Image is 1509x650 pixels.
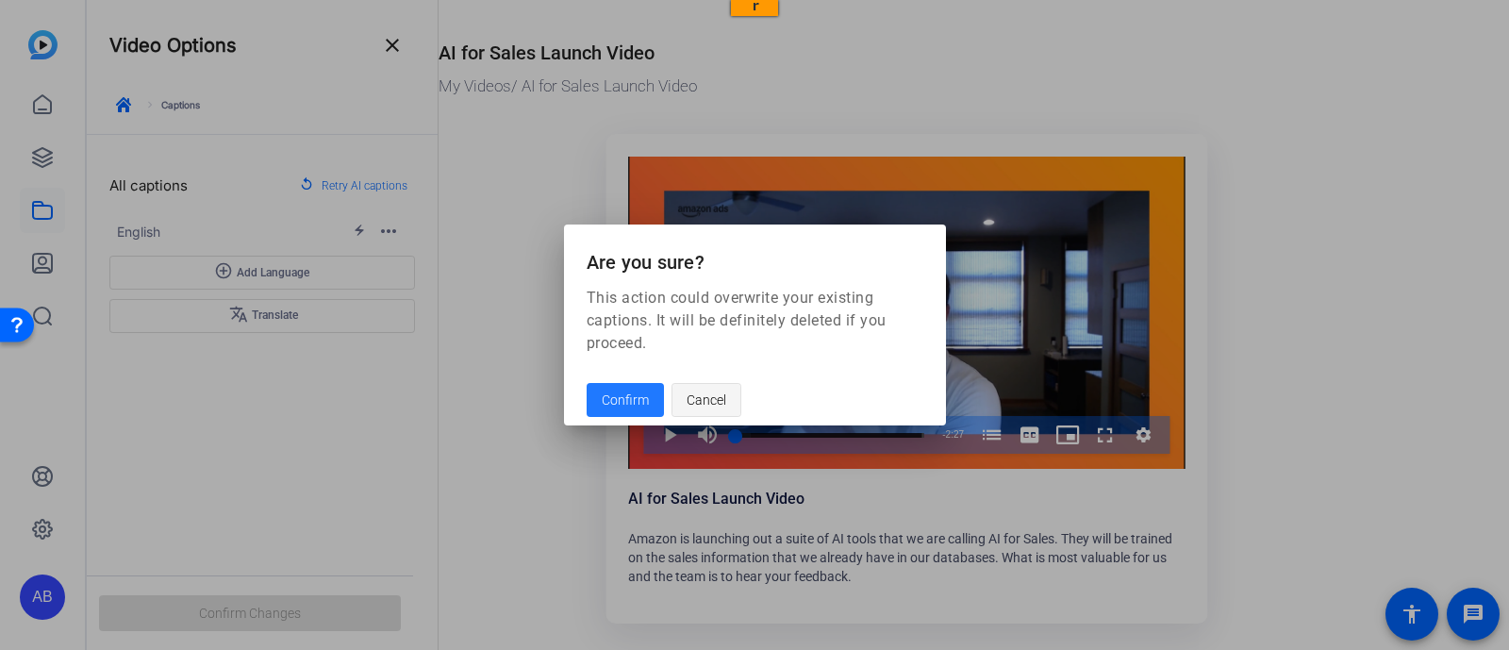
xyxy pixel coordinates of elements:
h2: Are you sure? [564,225,946,286]
button: Confirm [587,383,664,417]
img: blueamy [43,7,67,30]
input: ASIN, PO, Alias, + more... [96,8,247,32]
input: ASIN [255,7,344,31]
button: Cancel [672,383,741,417]
span: Confirm [602,391,649,410]
span: Cancel [687,382,726,418]
span: This action could overwrite your existing captions. It will be definitely deleted if you proceed. [587,289,887,352]
button: LOAD [344,7,387,31]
